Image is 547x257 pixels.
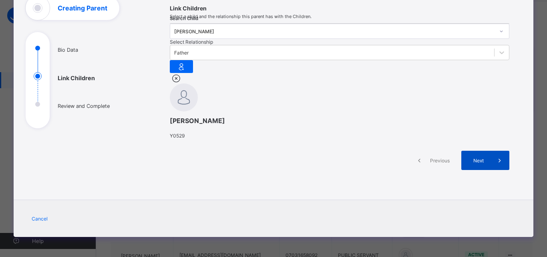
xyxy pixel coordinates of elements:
[170,16,198,21] span: Search Child
[174,28,495,34] div: [PERSON_NAME]
[170,5,509,12] span: Link Children
[170,117,509,125] span: [PERSON_NAME]
[170,133,185,139] span: Y0529
[174,50,189,56] div: Father
[170,39,213,45] span: Select Relationship
[170,83,198,111] img: default.svg
[32,216,48,222] span: Cancel
[467,158,490,164] span: Next
[429,158,451,164] span: Previous
[58,5,107,11] h1: Creating Parent
[170,14,509,19] span: Select a child and the relationship this parent has with the Children.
